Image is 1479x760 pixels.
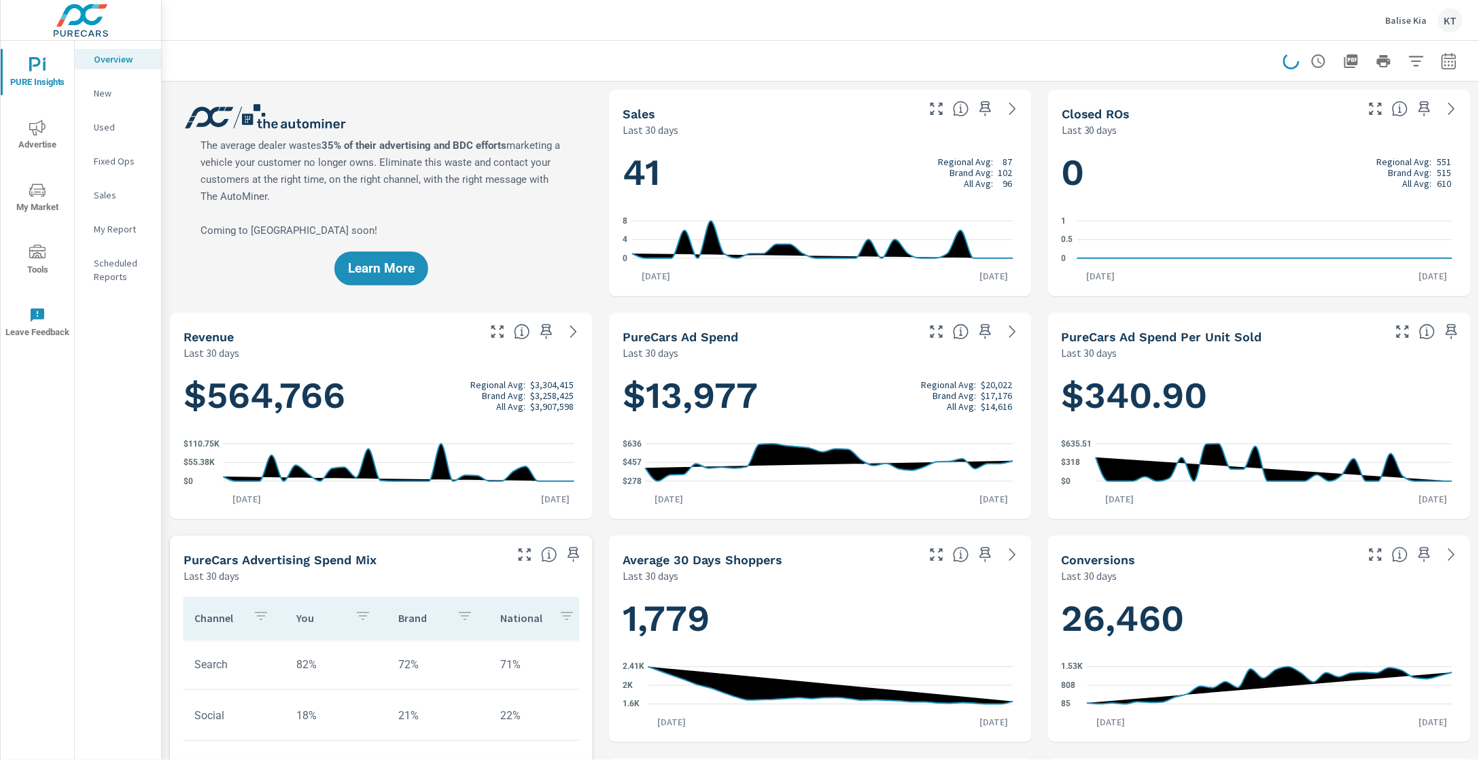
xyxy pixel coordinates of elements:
text: $0 [184,477,193,486]
p: Regional Avg: [1377,156,1432,167]
p: $3,258,425 [530,390,574,401]
p: 551 [1438,156,1452,167]
button: Make Fullscreen [926,321,947,343]
p: $20,022 [981,379,1013,390]
p: All Avg: [964,178,993,189]
span: Save this to your personalized report [975,98,996,120]
p: Brand Avg: [1389,167,1432,178]
div: New [75,83,161,103]
p: [DATE] [1410,715,1457,729]
span: Advertise [5,120,70,153]
p: $3,907,598 [530,401,574,412]
p: Sales [94,188,150,202]
p: Last 30 days [184,345,239,361]
button: Apply Filters [1403,48,1430,75]
p: $3,304,415 [530,379,574,390]
td: 18% [285,698,387,733]
p: Used [94,120,150,134]
p: Last 30 days [1062,122,1117,138]
button: Learn More [334,252,428,286]
p: 515 [1438,167,1452,178]
p: 87 [1003,156,1013,167]
p: Last 30 days [623,122,678,138]
h5: Revenue [184,330,234,344]
text: 0.5 [1062,235,1073,245]
text: $55.38K [184,458,215,468]
h5: PureCars Advertising Spend Mix [184,553,377,567]
p: Last 30 days [623,568,678,584]
span: Number of vehicles sold by the dealership over the selected date range. [Source: This data is sou... [953,101,969,117]
button: Make Fullscreen [1365,544,1387,566]
h1: 1,779 [623,595,1018,642]
a: See more details in report [1002,544,1024,566]
div: Overview [75,49,161,69]
div: Used [75,117,161,137]
button: Make Fullscreen [1392,321,1414,343]
p: Brand [398,611,446,625]
p: 610 [1438,178,1452,189]
span: Save this to your personalized report [536,321,557,343]
text: 1.6K [623,699,640,709]
span: Save this to your personalized report [563,544,585,566]
span: The number of dealer-specified goals completed by a visitor. [Source: This data is provided by th... [1392,547,1408,563]
h1: $13,977 [623,373,1018,419]
p: [DATE] [971,492,1018,506]
button: Make Fullscreen [487,321,508,343]
p: [DATE] [971,715,1018,729]
p: You [296,611,344,625]
td: 71% [489,647,591,682]
p: My Report [94,222,150,236]
div: My Report [75,219,161,239]
p: Last 30 days [623,345,678,361]
p: [DATE] [632,269,680,283]
p: Channel [194,611,242,625]
p: Balise Kia [1386,14,1427,27]
span: Average cost of advertising per each vehicle sold at the dealer over the selected date range. The... [1419,324,1435,340]
p: [DATE] [532,492,579,506]
span: PURE Insights [5,57,70,90]
h5: Conversions [1062,553,1136,567]
h1: $564,766 [184,373,579,419]
p: Last 30 days [1062,345,1117,361]
p: Brand Avg: [950,167,993,178]
text: 4 [623,235,627,245]
span: This table looks at how you compare to the amount of budget you spend per channel as opposed to y... [541,547,557,563]
td: 22% [489,698,591,733]
text: 0 [1062,254,1066,263]
span: Leave Feedback [5,307,70,341]
p: 102 [998,167,1013,178]
p: All Avg: [1403,178,1432,189]
p: [DATE] [223,492,271,506]
a: See more details in report [1441,544,1463,566]
span: Save this to your personalized report [1414,544,1435,566]
text: $110.75K [184,439,220,449]
span: Save this to your personalized report [975,321,996,343]
span: Total sales revenue over the selected date range. [Source: This data is sourced from the dealer’s... [514,324,530,340]
text: $635.51 [1062,439,1092,449]
p: National [500,611,548,625]
text: 1.53K [1062,662,1083,672]
span: Tools [5,245,70,278]
text: $278 [623,477,642,486]
a: See more details in report [1002,98,1024,120]
h1: 26,460 [1062,595,1457,642]
span: Learn More [348,262,415,275]
div: Fixed Ops [75,151,161,171]
h5: PureCars Ad Spend Per Unit Sold [1062,330,1262,344]
p: Overview [94,52,150,66]
h1: 0 [1062,150,1457,196]
p: [DATE] [971,269,1018,283]
p: [DATE] [1410,492,1457,506]
text: 2K [623,681,633,691]
text: $636 [623,439,642,449]
text: $0 [1062,477,1071,486]
p: [DATE] [1087,715,1135,729]
text: 1 [1062,216,1066,226]
td: 21% [387,698,489,733]
p: $14,616 [981,401,1013,412]
h5: PureCars Ad Spend [623,330,738,344]
p: Regional Avg: [922,379,977,390]
p: 96 [1003,178,1013,189]
text: 808 [1062,681,1076,691]
text: $318 [1062,458,1081,468]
